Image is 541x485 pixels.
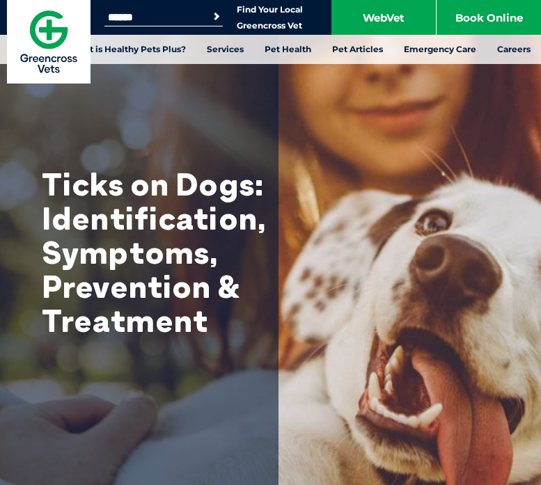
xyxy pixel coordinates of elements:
[322,35,393,64] a: Pet Articles
[59,35,196,64] a: What is Healthy Pets Plus?
[210,10,224,24] button: Search
[393,35,487,64] a: Emergency Care
[42,167,265,337] h1: Ticks on Dogs: Identification, Symptoms, Prevention & Treatment
[196,35,254,64] a: Services
[254,35,322,64] a: Pet Health
[487,35,541,64] a: Careers
[237,4,303,31] a: Find Your Local Greencross Vet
